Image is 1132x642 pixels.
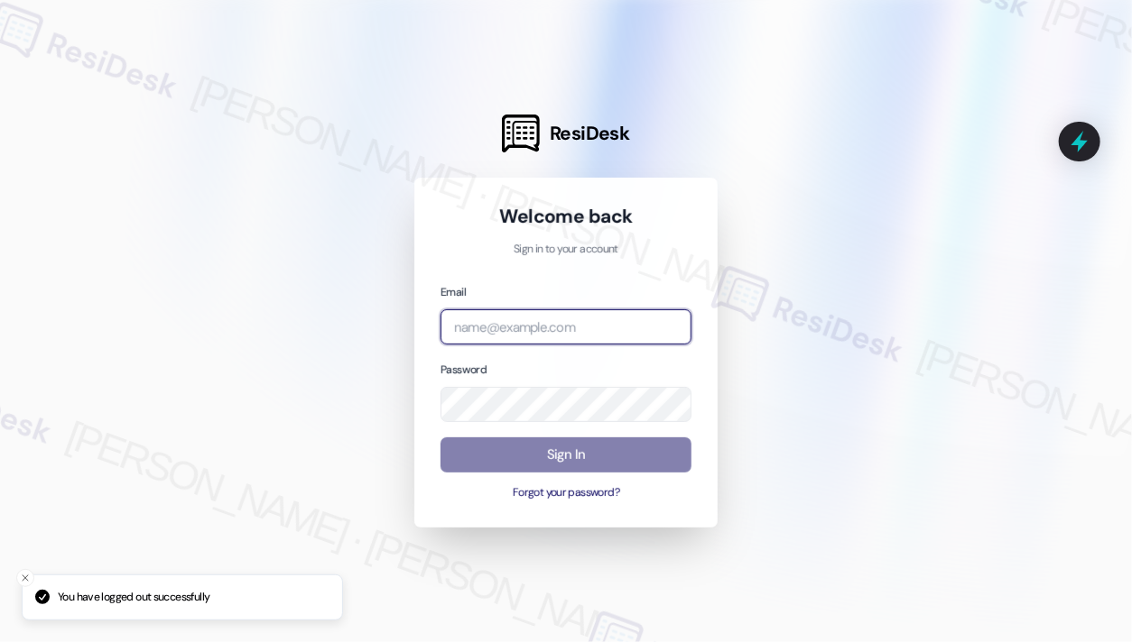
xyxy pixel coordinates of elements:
button: Sign In [441,437,691,472]
label: Email [441,285,466,299]
p: Sign in to your account [441,242,691,258]
button: Forgot your password? [441,485,691,501]
h1: Welcome back [441,204,691,229]
p: You have logged out successfully [58,590,209,606]
input: name@example.com [441,309,691,344]
span: ResiDesk [550,121,630,146]
label: Password [441,362,487,377]
img: ResiDesk Logo [502,115,540,152]
button: Close toast [16,569,34,587]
